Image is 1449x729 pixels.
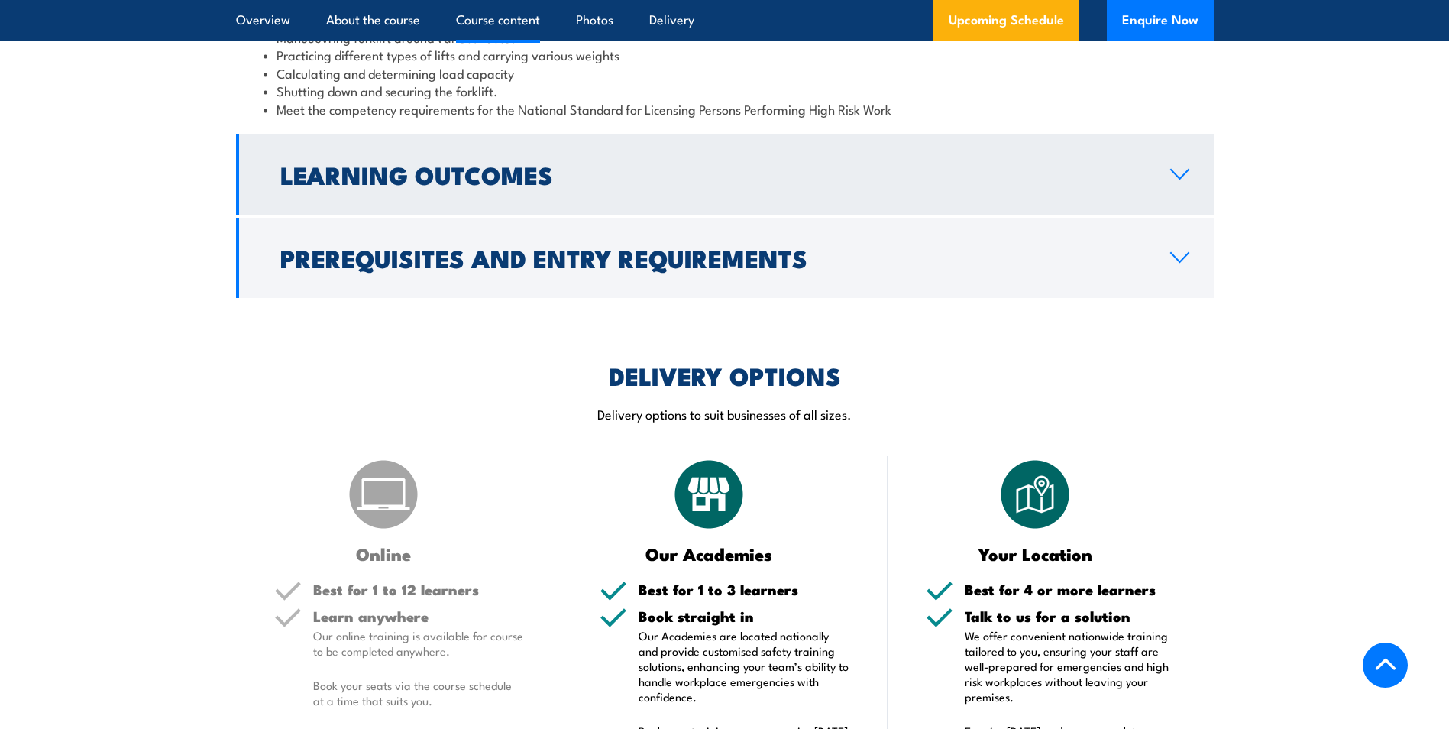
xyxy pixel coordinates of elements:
[639,628,849,705] p: Our Academies are located nationally and provide customised safety training solutions, enhancing ...
[600,545,819,562] h3: Our Academies
[236,134,1214,215] a: Learning Outcomes
[965,609,1176,624] h5: Talk to us for a solution
[639,582,849,597] h5: Best for 1 to 3 learners
[313,609,524,624] h5: Learn anywhere
[280,164,1146,185] h2: Learning Outcomes
[236,218,1214,298] a: Prerequisites and Entry Requirements
[926,545,1145,562] h3: Your Location
[609,364,841,386] h2: DELIVERY OPTIONS
[236,405,1214,423] p: Delivery options to suit businesses of all sizes.
[313,582,524,597] h5: Best for 1 to 12 learners
[264,82,1186,99] li: Shutting down and securing the forklift.
[274,545,493,562] h3: Online
[965,628,1176,705] p: We offer convenient nationwide training tailored to you, ensuring your staff are well-prepared fo...
[639,609,849,624] h5: Book straight in
[313,678,524,708] p: Book your seats via the course schedule at a time that suits you.
[965,582,1176,597] h5: Best for 4 or more learners
[264,100,1186,118] li: Meet the competency requirements for the National Standard for Licensing Persons Performing High ...
[264,46,1186,63] li: Practicing different types of lifts and carrying various weights
[313,628,524,659] p: Our online training is available for course to be completed anywhere.
[280,247,1146,268] h2: Prerequisites and Entry Requirements
[264,64,1186,82] li: Calculating and determining load capacity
